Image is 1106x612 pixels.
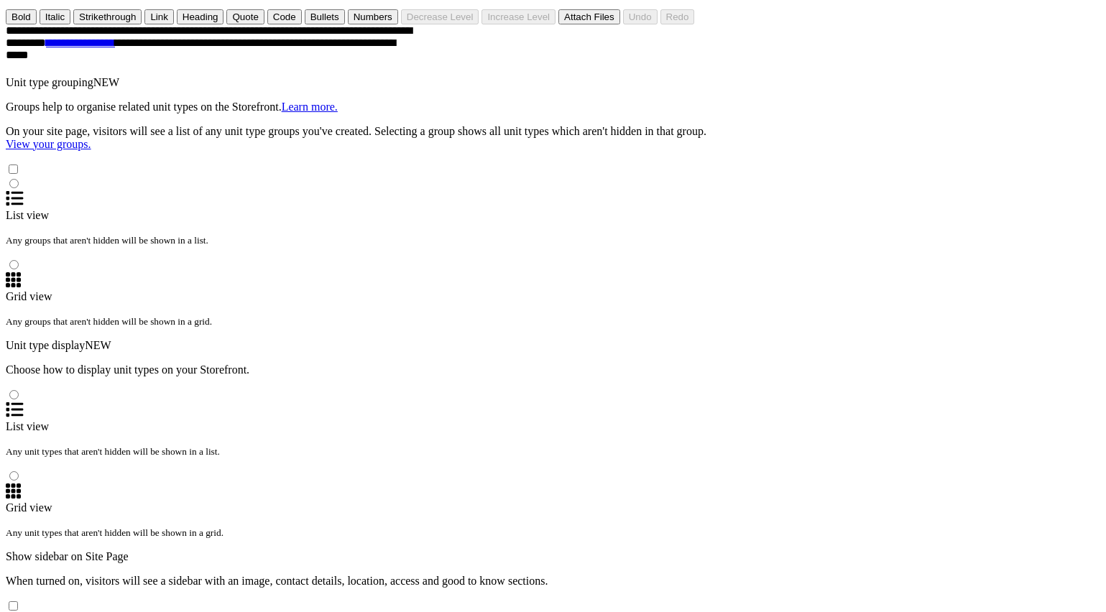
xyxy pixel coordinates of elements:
[348,9,398,24] button: Numbers
[6,420,49,432] span: List view
[6,501,52,514] span: Grid view
[6,290,52,302] span: Grid view
[267,9,302,24] button: Code
[623,9,658,24] button: Undo
[6,125,1100,151] p: On your site page, visitors will see a list of any unit type groups you've created. Selecting a g...
[6,575,1100,588] p: When turned on, visitors will see a sidebar with an image, contact details, location, access and ...
[6,527,223,538] small: Any unit types that aren't hidden will be shown in a grid.
[6,138,91,150] a: View your groups.
[481,9,556,24] button: Increase Level
[73,9,142,24] button: Strikethrough
[177,9,224,24] button: Heading
[40,9,70,24] button: Italic
[6,24,1100,76] trix-editor: Introduction
[6,235,208,246] small: Any groups that aren't hidden will be shown in a list.
[6,9,37,24] button: Bold
[401,9,479,24] button: Decrease Level
[6,446,220,457] small: Any unit types that aren't hidden will be shown in a list.
[6,339,1100,352] div: Unit type display
[305,9,345,24] button: Bullets
[85,339,111,351] span: NEW
[558,9,620,24] button: Attach Files
[282,101,338,113] a: Learn more.
[6,209,49,221] span: List view
[93,76,119,88] span: NEW
[660,9,695,24] button: Redo
[6,76,119,88] label: Unit type grouping
[6,316,212,327] small: Any groups that aren't hidden will be shown in a grid.
[144,9,173,24] button: Link
[6,550,129,562] label: Show sidebar on Site Page
[6,363,1100,376] p: Choose how to display unit types on your Storefront.
[226,9,264,24] button: Quote
[6,101,1100,113] p: Groups help to organise related unit types on the Storefront.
